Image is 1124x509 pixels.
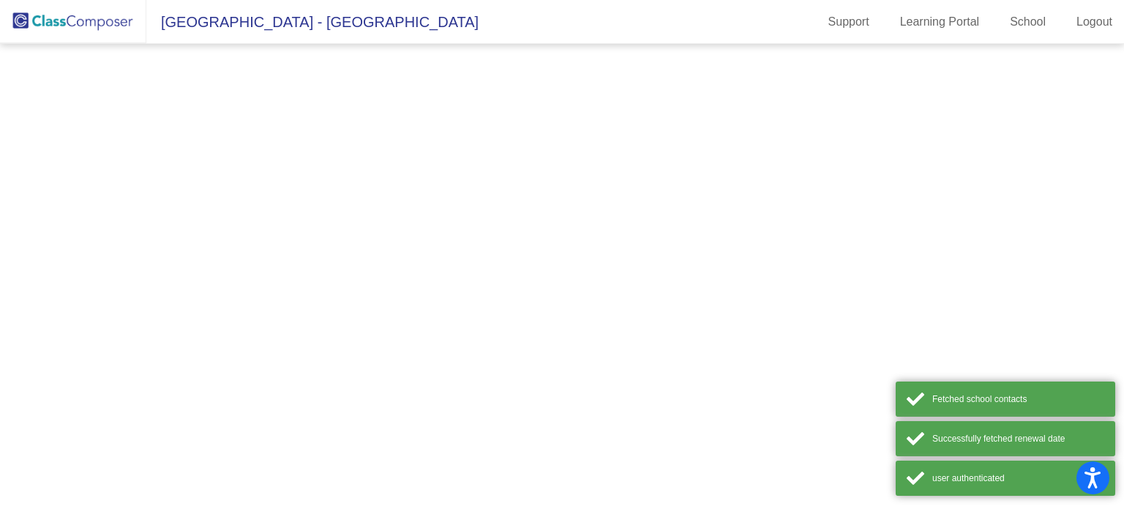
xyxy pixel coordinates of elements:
span: [GEOGRAPHIC_DATA] - [GEOGRAPHIC_DATA] [146,10,479,34]
div: Successfully fetched renewal date [932,432,1104,445]
a: Learning Portal [888,10,992,34]
div: user authenticated [932,472,1104,485]
a: School [998,10,1057,34]
a: Support [817,10,881,34]
div: Fetched school contacts [932,393,1104,406]
a: Logout [1065,10,1124,34]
